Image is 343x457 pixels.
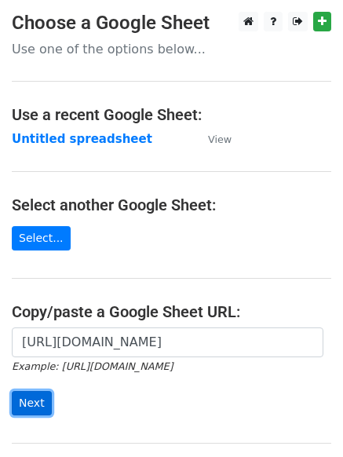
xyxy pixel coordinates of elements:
h4: Select another Google Sheet: [12,196,331,214]
h3: Choose a Google Sheet [12,12,331,35]
small: Example: [URL][DOMAIN_NAME] [12,360,173,372]
h4: Use a recent Google Sheet: [12,105,331,124]
input: Paste your Google Sheet URL here [12,327,323,357]
a: Select... [12,226,71,250]
input: Next [12,391,52,415]
a: View [192,132,232,146]
h4: Copy/paste a Google Sheet URL: [12,302,331,321]
small: View [208,133,232,145]
p: Use one of the options below... [12,41,331,57]
iframe: Chat Widget [265,382,343,457]
a: Untitled spreadsheet [12,132,152,146]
